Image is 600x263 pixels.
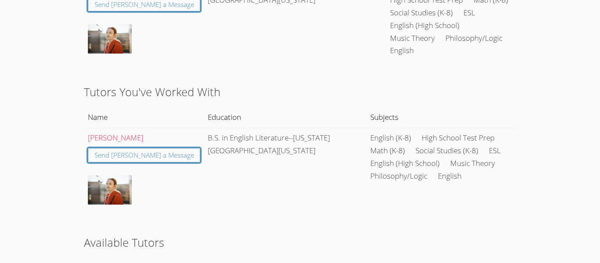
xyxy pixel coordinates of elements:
li: ESL [489,144,501,157]
li: English [438,170,462,183]
li: ESL [463,7,475,19]
li: Math (K-8) [370,144,405,157]
th: Education [204,108,367,128]
li: English (High School) [370,157,440,170]
th: Subjects [366,108,516,128]
h2: Tutors You've Worked With [84,83,516,100]
li: High School Test Prep [422,132,495,144]
li: Music Theory [450,157,495,170]
a: Send [PERSON_NAME] a Message [88,148,201,162]
h2: Available Tutors [84,234,516,251]
li: Philosophy/Logic [445,32,502,45]
li: English [390,44,414,57]
li: Music Theory [390,32,435,45]
li: English (K-8) [370,132,411,144]
li: Philosophy/Logic [370,170,427,183]
li: Social Studies (K-8) [416,144,478,157]
li: Social Studies (K-8) [390,7,453,19]
img: avatar.png [88,175,132,205]
li: English (High School) [390,19,459,32]
td: B.S. in English Literature--[US_STATE][GEOGRAPHIC_DATA][US_STATE] [204,128,367,212]
th: Name [84,108,204,128]
img: avatar.png [88,24,132,54]
a: [PERSON_NAME] [88,133,143,143]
